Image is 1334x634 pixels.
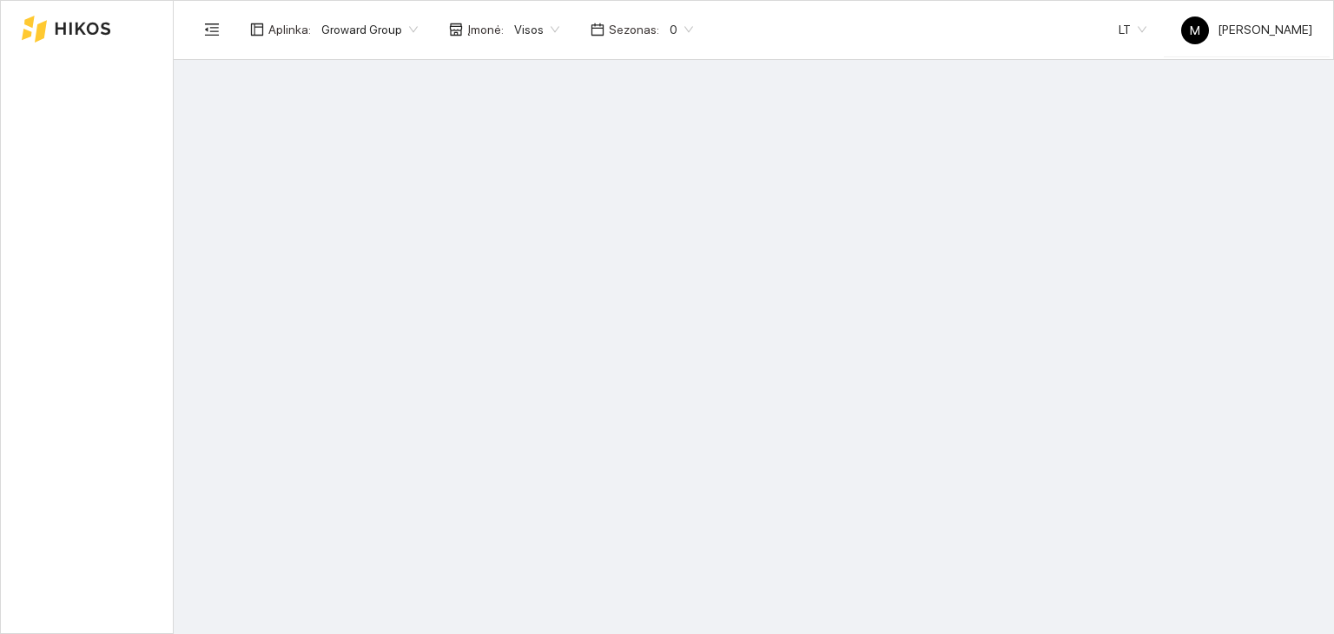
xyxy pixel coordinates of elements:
span: menu-fold [204,22,220,37]
span: 0 [670,17,693,43]
span: Visos [514,17,559,43]
button: menu-fold [195,12,229,47]
span: layout [250,23,264,36]
span: Groward Group [321,17,418,43]
span: shop [449,23,463,36]
span: M [1190,17,1200,44]
span: [PERSON_NAME] [1181,23,1312,36]
span: Aplinka : [268,20,311,39]
span: Įmonė : [467,20,504,39]
span: Sezonas : [609,20,659,39]
span: LT [1119,17,1146,43]
span: calendar [591,23,604,36]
